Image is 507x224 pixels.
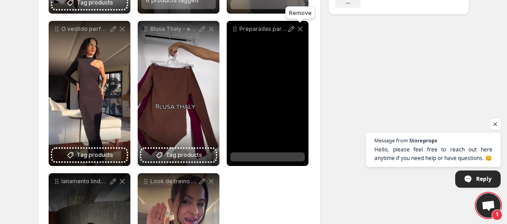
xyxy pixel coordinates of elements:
[476,171,492,187] span: Reply
[150,178,198,185] p: Look de treino com Leg pezinho Julya marrom trmica Natana Jaqueta Puffer Rony Ignorem a obra no f...
[492,209,502,220] span: 1
[138,21,219,166] div: Blusa Thaly - em poliamida com elastano Possui proteo UVA e UVB 50 Vrias formas de uso Elegante v...
[150,25,198,33] p: Blusa Thaly - em poliamida com elastano Possui proteo UVA e UVB 50 Vrias formas de uso Elegante v...
[476,193,501,218] div: Open chat
[61,178,109,185] p: lanamento lindo atrs de lanamento lindo Comente EU QUERO que enviamos o link pra voc
[227,21,308,166] div: Preparadas para o friozinho com muito estilo
[52,149,127,161] button: Tag products
[141,149,216,161] button: Tag products
[374,138,408,143] span: Message from
[239,25,287,33] p: Preparadas para o friozinho com muito estilo
[77,151,113,160] span: Tag products
[374,145,492,162] span: Hello, please feel free to reach out here anytime if you need help or have questions. 😊
[166,151,202,160] span: Tag products
[49,21,130,166] div: O vestido perfeito exisTETag products
[61,25,109,33] p: O vestido perfeito exisTE
[409,138,437,143] span: Storeprops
